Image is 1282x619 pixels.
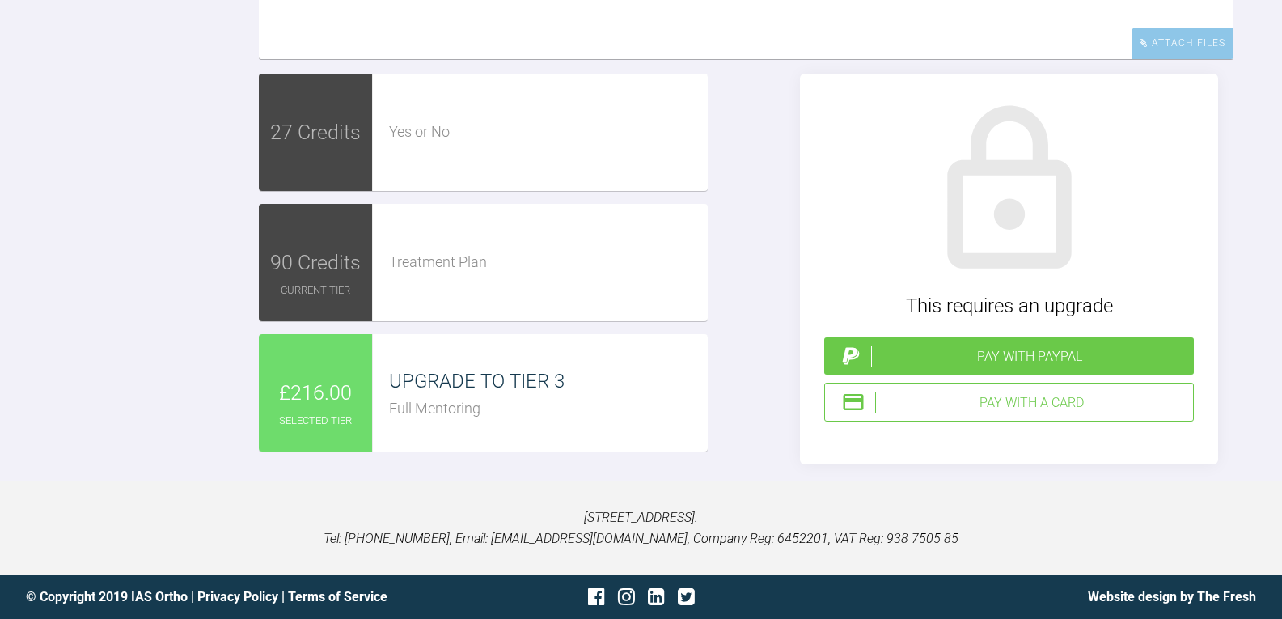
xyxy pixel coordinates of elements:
[270,117,361,149] span: 27 Credits
[389,251,708,274] div: Treatment Plan
[389,121,708,144] div: Yes or No
[916,98,1102,284] img: lock.6dc949b6.svg
[389,370,565,392] span: UPGRADE TO TIER 3
[1088,589,1256,604] a: Website design by The Fresh
[1132,28,1233,59] div: Attach Files
[279,377,352,409] span: £216.00
[871,346,1187,367] div: Pay with PayPal
[824,290,1194,321] div: This requires an upgrade
[875,392,1187,413] div: Pay with a Card
[270,247,361,279] span: 90 Credits
[26,587,436,608] div: © Copyright 2019 IAS Ortho | |
[26,507,1256,549] p: [STREET_ADDRESS]. Tel: [PHONE_NUMBER], Email: [EMAIL_ADDRESS][DOMAIN_NAME], Company Reg: 6452201,...
[389,397,708,421] div: Full Mentoring
[197,589,278,604] a: Privacy Policy
[839,344,863,368] img: paypal.a7a4ce45.svg
[288,589,387,604] a: Terms of Service
[841,390,865,414] img: stripeIcon.ae7d7783.svg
